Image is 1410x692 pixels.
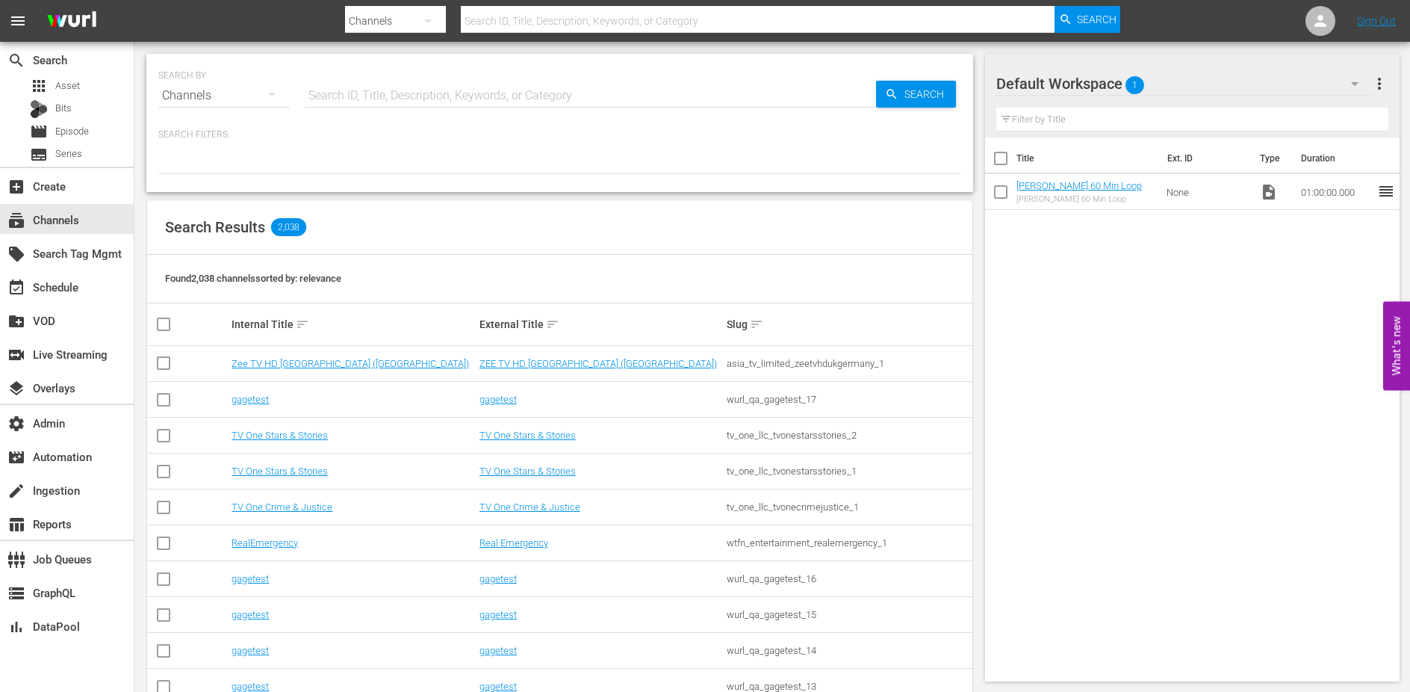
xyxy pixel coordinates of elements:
td: 01:00:00.000 [1295,174,1377,210]
span: Episode [30,123,48,140]
span: Search [7,52,25,69]
span: GraphQL [7,584,25,602]
div: wtfn_entertainment_realemergency_1 [727,537,969,549]
span: Create [7,178,25,196]
span: Asset [55,78,80,93]
span: DataPool [7,618,25,636]
div: wurl_qa_gagetest_16 [727,573,969,584]
a: gagetest [479,394,517,405]
a: gagetest [479,573,517,584]
span: 1 [1125,69,1144,101]
div: wurl_qa_gagetest_13 [727,681,969,692]
span: Ingestion [7,482,25,500]
a: TV One Stars & Stories [232,466,328,477]
span: Search [898,81,956,108]
th: Type [1251,138,1292,179]
div: Channels [158,75,290,117]
span: Admin [7,415,25,433]
th: Duration [1292,138,1382,179]
div: tv_one_llc_tvonestarsstories_1 [727,466,969,477]
div: wurl_qa_gagetest_15 [727,609,969,620]
span: Found 2,038 channels sorted by: relevance [165,273,341,284]
span: sort [750,318,763,331]
a: Zee TV HD [GEOGRAPHIC_DATA] ([GEOGRAPHIC_DATA]) [232,358,469,369]
span: Channels [7,211,25,229]
a: TV One Crime & Justice [232,501,332,513]
div: Internal Title [232,315,474,333]
span: sort [296,318,309,331]
button: Open Feedback Widget [1383,302,1410,391]
span: Search Tag Mgmt [7,245,25,263]
div: Bits [30,100,48,118]
span: VOD [7,312,25,330]
span: menu [9,12,27,30]
span: Episode [55,124,89,139]
th: Ext. ID [1158,138,1252,179]
a: gagetest [232,394,269,405]
span: Series [55,146,82,161]
th: Title [1016,138,1158,179]
a: [PERSON_NAME] 60 Min Loop [1016,180,1142,191]
a: TV One Crime & Justice [479,501,580,513]
a: RealEmergency [232,537,298,549]
div: wurl_qa_gagetest_14 [727,645,969,656]
span: Reports [7,516,25,534]
a: gagetest [232,573,269,584]
span: Live Streaming [7,346,25,364]
a: Sign Out [1357,15,1396,27]
span: Schedule [7,279,25,297]
span: sort [546,318,559,331]
button: Search [1055,6,1120,33]
span: Search Results [165,218,265,236]
p: Search Filters: [158,129,961,141]
a: TV One Stars & Stories [232,430,328,441]
a: gagetest [232,681,269,692]
a: gagetest [232,609,269,620]
div: External Title [479,315,722,333]
a: gagetest [479,645,517,656]
button: more_vert [1370,66,1388,102]
a: TV One Stars & Stories [479,466,576,477]
a: TV One Stars & Stories [479,430,576,441]
div: [PERSON_NAME] 60 Min Loop [1016,194,1142,204]
span: Bits [55,101,72,116]
button: Search [876,81,956,108]
div: Slug [727,315,969,333]
a: gagetest [232,645,269,656]
span: Automation [7,448,25,466]
span: Series [30,146,48,164]
div: Default Workspace [996,63,1373,105]
span: Search [1077,6,1116,33]
div: wurl_qa_gagetest_17 [727,394,969,405]
div: tv_one_llc_tvonestarsstories_2 [727,430,969,441]
a: Real Emergency [479,537,548,549]
img: ans4CAIJ8jUAAAAAAAAAAAAAAAAAAAAAAAAgQb4GAAAAAAAAAAAAAAAAAAAAAAAAJMjXAAAAAAAAAAAAAAAAAAAAAAAAgAT5G... [36,4,108,39]
span: more_vert [1370,75,1388,93]
a: ZEE TV HD [GEOGRAPHIC_DATA] ([GEOGRAPHIC_DATA]) [479,358,717,369]
span: Job Queues [7,551,25,569]
span: 2,038 [271,218,306,236]
span: Asset [30,77,48,95]
span: Video [1260,183,1278,201]
span: reorder [1377,182,1395,200]
span: Overlays [7,380,25,398]
a: gagetest [479,681,517,692]
div: tv_one_llc_tvonecrimejustice_1 [727,501,969,513]
div: asia_tv_limited_zeetvhdukgermany_1 [727,358,969,369]
td: None [1161,174,1255,210]
a: gagetest [479,609,517,620]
